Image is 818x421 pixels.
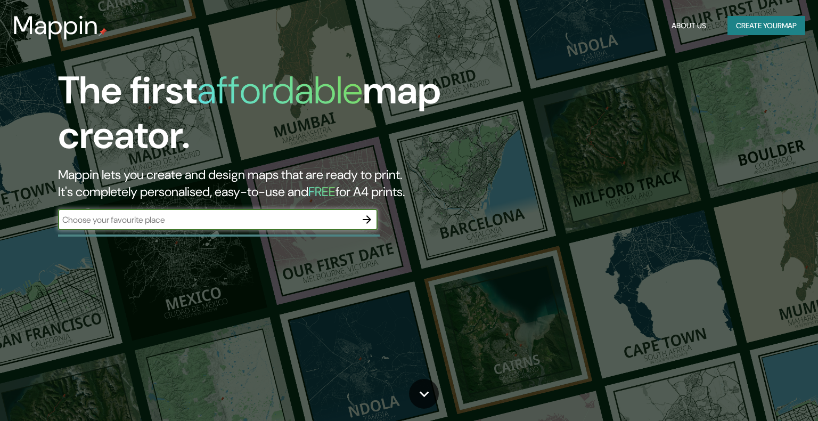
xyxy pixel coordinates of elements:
[58,166,467,200] h2: Mappin lets you create and design maps that are ready to print. It's completely personalised, eas...
[308,183,336,200] h5: FREE
[667,16,710,36] button: About Us
[727,16,805,36] button: Create yourmap
[99,28,107,36] img: mappin-pin
[197,66,363,115] h1: affordable
[58,68,467,166] h1: The first map creator.
[13,11,99,41] h3: Mappin
[58,214,356,226] input: Choose your favourite place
